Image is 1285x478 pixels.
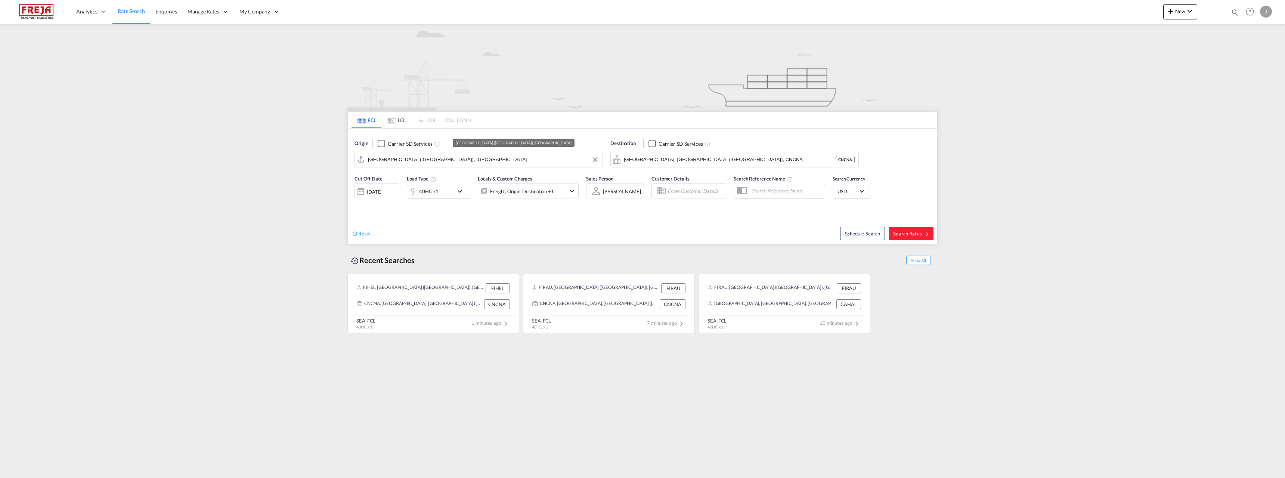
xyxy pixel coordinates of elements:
div: 40HC x1 [419,186,439,197]
md-icon: Unchecked: Search for CY (Container Yard) services for all selected carriers.Checked : Search for... [705,141,710,147]
span: Customer Details [651,176,689,182]
div: FIRAU [661,283,685,293]
span: Manage Rates [188,8,219,15]
span: New [1166,8,1194,14]
div: CNCNA, Changsha, Guangdong (GD), China, Greater China & Far East Asia, Asia Pacific [357,299,482,309]
span: 40HC x 1 [707,324,724,329]
span: Locals & Custom Charges [478,176,532,182]
recent-search-card: FIRAU, [GEOGRAPHIC_DATA] ([GEOGRAPHIC_DATA]), [GEOGRAPHIC_DATA], [GEOGRAPHIC_DATA], [GEOGRAPHIC_D... [523,274,695,333]
md-icon: icon-chevron-down [455,187,468,196]
span: Enquiries [155,8,177,15]
div: CAHAL [836,299,861,309]
span: Cut Off Date [354,176,383,182]
div: Carrier SD Services [659,140,703,148]
md-icon: Unchecked: Search for CY (Container Yard) services for all selected carriers.Checked : Search for... [434,141,440,147]
md-icon: icon-backup-restore [350,256,359,265]
span: 40HC x 1 [356,324,372,329]
div: Freight Origin Destination Factory Stuffing [490,186,554,197]
div: Origin Checkbox No InkUnchecked: Search for CY (Container Yard) services for all selected carrier... [348,129,937,244]
span: 7 minutes ago [647,320,686,326]
md-icon: icon-refresh [352,230,358,237]
md-icon: icon-chevron-down [567,186,576,195]
md-icon: icon-chevron-right [852,319,861,328]
md-tab-item: LCL [381,112,411,128]
span: Search Currency [833,176,865,182]
div: CNCNA [660,299,685,309]
div: CAHAL, Halifax, NS, Canada, North America, Americas [708,299,835,309]
span: USD [837,188,858,195]
span: Load Type [407,176,436,182]
md-icon: Select multiple loads to view rates [430,176,436,182]
span: Reset [358,230,371,237]
input: Search Reference Name [748,185,825,196]
span: Analytics [76,8,97,15]
span: Show All [906,256,931,265]
md-checkbox: Checkbox No Ink [378,140,432,148]
div: J [1260,6,1272,18]
div: icon-refreshReset [352,230,371,238]
div: CNCNA [836,156,855,163]
div: SEA-FCL [532,317,551,324]
span: Search Rates [893,231,929,237]
input: Enter Customer Details [668,185,724,197]
md-icon: icon-chevron-right [501,319,510,328]
div: FIRAU, Raumo (Rauma), Finland, Northern Europe, Europe [708,283,835,293]
span: 1 minutes ago [471,320,510,326]
div: SEA-FCL [707,317,727,324]
div: [DATE] [367,188,382,195]
button: Clear Input [589,154,601,165]
button: Note: By default Schedule search will only considerorigin ports, destination ports and cut off da... [840,227,885,240]
span: My Company [239,8,270,15]
div: [GEOGRAPHIC_DATA] ([GEOGRAPHIC_DATA]), [GEOGRAPHIC_DATA] [456,139,571,147]
span: Help [1244,5,1256,18]
div: FIHEL [486,283,510,293]
input: Search by Port [368,154,599,165]
md-icon: icon-chevron-down [1185,7,1194,16]
md-icon: icon-chevron-right [677,319,686,328]
span: Destination [610,140,636,147]
md-pagination-wrapper: Use the left and right arrow keys to navigate between tabs [352,112,471,128]
md-tab-item: FCL [352,112,381,128]
img: new-FCL.png [347,24,938,111]
div: CNCNA, Changsha, Guangdong (GD), China, Greater China & Far East Asia, Asia Pacific [532,299,658,309]
div: FIHEL, Helsinki (Helsingfors), Finland, Northern Europe, Europe [357,283,484,293]
md-icon: Your search will be saved by the below given name [787,176,793,182]
md-select: Select Currency: $ USDUnited States Dollar [837,186,866,197]
div: Recent Searches [347,252,418,269]
div: CNCNA [484,299,510,309]
span: Sales Person [586,176,613,182]
button: icon-plus 400-fgNewicon-chevron-down [1163,4,1197,19]
div: Freight Origin Destination Factory Stuffingicon-chevron-down [478,184,579,198]
md-icon: icon-magnify [1231,8,1239,16]
md-select: Sales Person: Jarkko Lamminpaa [602,186,642,197]
md-input-container: Helsinki (Helsingfors), FIHEL [355,152,603,167]
div: Help [1244,5,1260,19]
span: 40HC x 1 [532,324,548,329]
md-icon: icon-arrow-right [924,231,929,237]
div: Carrier SD Services [388,140,432,148]
div: FIRAU [837,283,861,293]
div: 40HC x1icon-chevron-down [407,184,470,199]
span: Origin [354,140,368,147]
md-input-container: Changsha, Guangdong (GD), CNCNA [611,152,858,167]
div: [DATE] [354,184,399,199]
md-checkbox: Checkbox No Ink [648,140,703,148]
button: Search Ratesicon-arrow-right [889,227,933,240]
span: Rate Search [118,8,145,14]
span: 10 minutes ago [820,320,861,326]
input: Search by Port [624,154,836,165]
div: [PERSON_NAME] [603,188,641,194]
recent-search-card: FIRAU, [GEOGRAPHIC_DATA] ([GEOGRAPHIC_DATA]), [GEOGRAPHIC_DATA], [GEOGRAPHIC_DATA], [GEOGRAPHIC_D... [699,274,870,333]
div: SEA-FCL [356,317,375,324]
md-datepicker: Select [354,198,360,209]
div: FIRAU, Raumo (Rauma), Finland, Northern Europe, Europe [532,283,659,293]
div: icon-magnify [1231,8,1239,19]
span: Search Reference Name [734,176,793,182]
img: 586607c025bf11f083711d99603023e7.png [11,3,62,20]
md-icon: icon-plus 400-fg [1166,7,1175,16]
recent-search-card: FIHEL, [GEOGRAPHIC_DATA] ([GEOGRAPHIC_DATA]), [GEOGRAPHIC_DATA], [GEOGRAPHIC_DATA], [GEOGRAPHIC_D... [347,274,519,333]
